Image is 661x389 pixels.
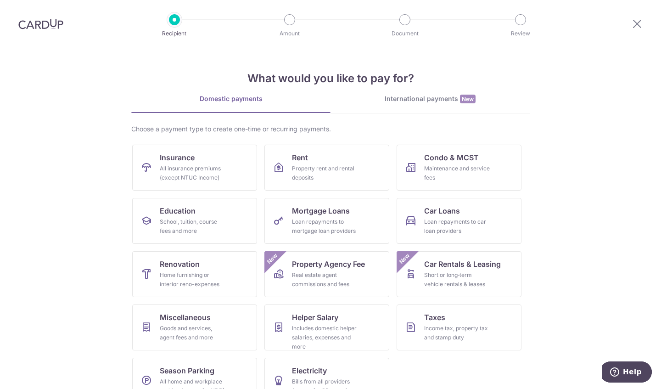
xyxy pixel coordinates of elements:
div: Choose a payment type to create one-time or recurring payments. [131,124,530,134]
div: Maintenance and service fees [424,164,490,182]
span: New [397,251,412,266]
span: Help [21,6,39,15]
div: International payments [330,94,530,104]
div: Loan repayments to car loan providers [424,217,490,236]
a: EducationSchool, tuition, course fees and more [132,198,257,244]
div: Goods and services, agent fees and more [160,324,226,342]
h4: What would you like to pay for? [131,70,530,87]
div: Domestic payments [131,94,330,103]
a: Condo & MCSTMaintenance and service fees [397,145,521,191]
a: RentProperty rent and rental deposits [264,145,389,191]
span: Renovation [160,259,200,270]
a: Car LoansLoan repayments to car loan providers [397,198,521,244]
span: Car Rentals & Leasing [424,259,501,270]
span: Insurance [160,152,195,163]
p: Review [487,29,555,38]
p: Document [371,29,439,38]
div: Includes domestic helper salaries, expenses and more [292,324,358,351]
a: MiscellaneousGoods and services, agent fees and more [132,304,257,350]
a: Property Agency FeeReal estate agent commissions and feesNew [264,251,389,297]
img: CardUp [18,18,63,29]
div: Short or long‑term vehicle rentals & leases [424,271,490,289]
a: Helper SalaryIncludes domestic helper salaries, expenses and more [264,304,389,350]
p: Recipient [140,29,208,38]
span: Taxes [424,312,445,323]
span: Mortgage Loans [292,205,350,216]
span: Car Loans [424,205,460,216]
span: Property Agency Fee [292,259,365,270]
div: Income tax, property tax and stamp duty [424,324,490,342]
div: Home furnishing or interior reno-expenses [160,271,226,289]
div: Loan repayments to mortgage loan providers [292,217,358,236]
iframe: Opens a widget where you can find more information [602,361,652,384]
a: TaxesIncome tax, property tax and stamp duty [397,304,521,350]
div: Property rent and rental deposits [292,164,358,182]
span: Helper Salary [292,312,338,323]
span: New [265,251,280,266]
span: Miscellaneous [160,312,211,323]
a: InsuranceAll insurance premiums (except NTUC Income) [132,145,257,191]
span: Electricity [292,365,327,376]
span: Condo & MCST [424,152,479,163]
span: Season Parking [160,365,214,376]
p: Amount [256,29,324,38]
a: RenovationHome furnishing or interior reno-expenses [132,251,257,297]
div: School, tuition, course fees and more [160,217,226,236]
span: Education [160,205,196,216]
span: Rent [292,152,308,163]
span: New [460,95,476,103]
a: Mortgage LoansLoan repayments to mortgage loan providers [264,198,389,244]
div: All insurance premiums (except NTUC Income) [160,164,226,182]
a: Car Rentals & LeasingShort or long‑term vehicle rentals & leasesNew [397,251,521,297]
div: Real estate agent commissions and fees [292,271,358,289]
